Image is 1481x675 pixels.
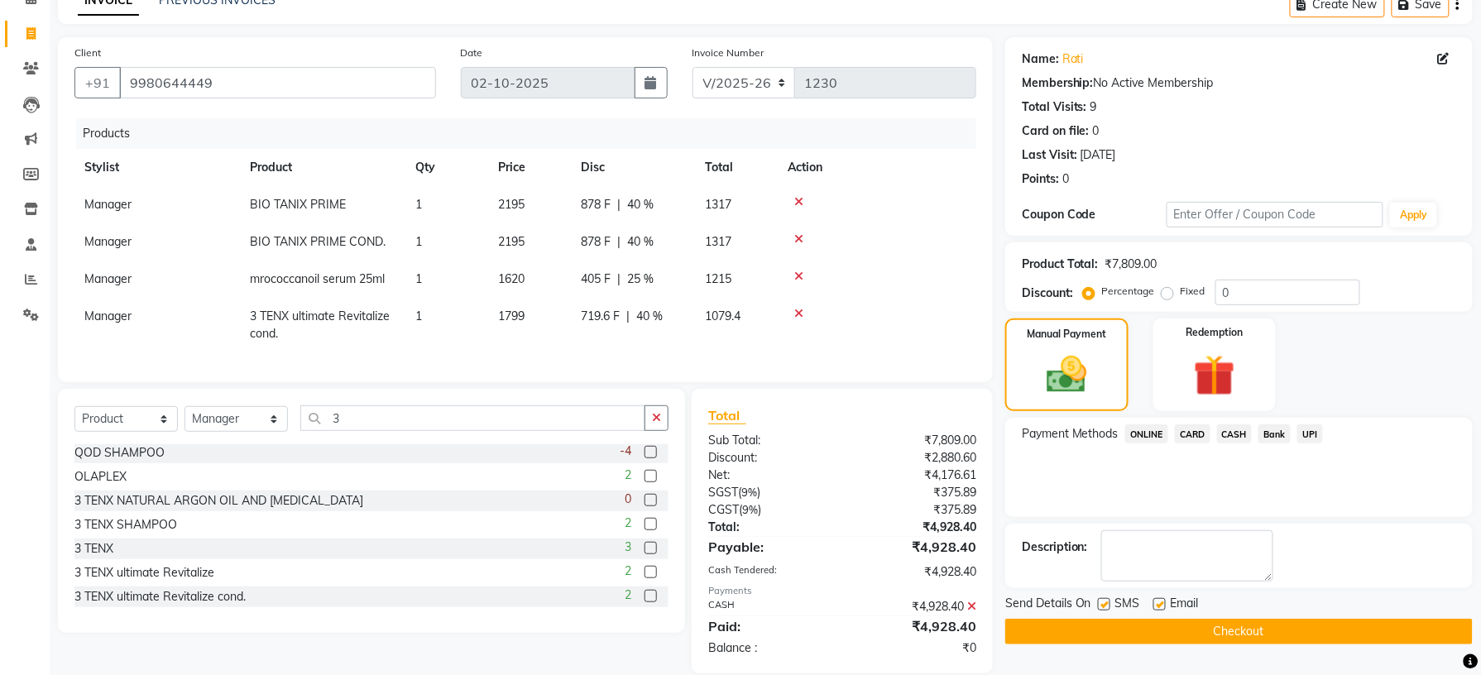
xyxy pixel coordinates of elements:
img: _cash.svg [1034,352,1100,398]
th: Price [488,149,571,186]
th: Product [240,149,405,186]
div: ₹7,809.00 [1105,256,1157,273]
div: ₹4,928.40 [842,537,989,557]
div: ( ) [696,484,842,501]
span: 1317 [705,234,731,249]
span: | [617,196,621,213]
span: 0 [625,491,631,508]
span: 40 % [627,196,654,213]
label: Fixed [1181,284,1205,299]
span: Send Details On [1005,595,1091,615]
div: Paid: [696,616,842,636]
span: 878 F [581,233,611,251]
div: ₹375.89 [842,501,989,519]
span: 1317 [705,197,731,212]
a: Rati [1062,50,1084,68]
div: Membership: [1022,74,1094,92]
span: Manager [84,234,132,249]
div: ₹0 [842,639,989,657]
div: Discount: [1022,285,1073,302]
div: 3 TENX ultimate Revitalize cond. [74,588,246,606]
span: mrococcanoil serum 25ml [250,271,385,286]
span: 719.6 F [581,308,620,325]
div: ₹4,928.40 [842,563,989,581]
button: Apply [1390,203,1437,227]
div: Description: [1022,539,1088,556]
th: Qty [405,149,488,186]
span: 1 [415,234,422,249]
span: SGST [708,485,738,500]
span: | [626,308,630,325]
input: Search or Scan [300,405,645,431]
span: 878 F [581,196,611,213]
div: 0 [1093,122,1100,140]
span: Total [708,407,746,424]
span: 25 % [627,270,654,288]
span: 3 TENX ultimate Revitalize cond. [250,309,390,341]
span: 9% [741,486,757,499]
span: 2 [625,515,631,532]
label: Invoice Number [693,45,764,60]
span: CGST [708,502,739,517]
div: Card on file: [1022,122,1090,140]
div: ₹4,176.61 [842,467,989,484]
span: 2195 [498,234,525,249]
span: CARD [1175,424,1210,443]
div: Payments [708,584,976,598]
div: OLAPLEX [74,468,127,486]
div: ₹7,809.00 [842,432,989,449]
div: Balance : [696,639,842,657]
span: 405 F [581,270,611,288]
span: 2 [625,562,631,580]
span: 1215 [705,271,731,286]
button: Checkout [1005,619,1473,644]
div: Name: [1022,50,1059,68]
span: Payment Methods [1022,425,1119,443]
div: Total: [696,519,842,536]
div: Products [76,118,989,149]
label: Client [74,45,101,60]
span: Email [1171,595,1199,615]
span: 2 [625,467,631,484]
th: Disc [571,149,695,186]
span: -4 [620,443,631,460]
span: Manager [84,271,132,286]
span: 9% [742,503,758,516]
span: 2 [625,586,631,604]
div: Total Visits: [1022,98,1087,116]
span: Manager [84,197,132,212]
span: 1 [415,197,422,212]
div: Payable: [696,537,842,557]
span: CASH [1217,424,1253,443]
label: Percentage [1102,284,1155,299]
input: Search by Name/Mobile/Email/Code [119,67,436,98]
span: 1620 [498,271,525,286]
div: 3 TENX ultimate Revitalize [74,564,214,582]
div: [DATE] [1081,146,1116,164]
div: ₹2,880.60 [842,449,989,467]
div: Coupon Code [1022,206,1167,223]
span: 1 [415,309,422,323]
span: 2195 [498,197,525,212]
span: BIO TANIX PRIME [250,197,346,212]
div: QOD SHAMPOO [74,444,165,462]
label: Date [461,45,483,60]
span: 1799 [498,309,525,323]
button: +91 [74,67,121,98]
div: 3 TENX NATURAL ARGON OIL AND [MEDICAL_DATA] [74,492,363,510]
div: Last Visit: [1022,146,1077,164]
span: 40 % [627,233,654,251]
img: _gift.svg [1181,350,1249,401]
span: Manager [84,309,132,323]
span: | [617,270,621,288]
span: ONLINE [1125,424,1168,443]
span: 3 [625,539,631,556]
div: 0 [1062,170,1069,188]
div: Net: [696,467,842,484]
div: Sub Total: [696,432,842,449]
span: 1079.4 [705,309,740,323]
div: ₹375.89 [842,484,989,501]
div: Product Total: [1022,256,1099,273]
div: ( ) [696,501,842,519]
div: ₹4,928.40 [842,519,989,536]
